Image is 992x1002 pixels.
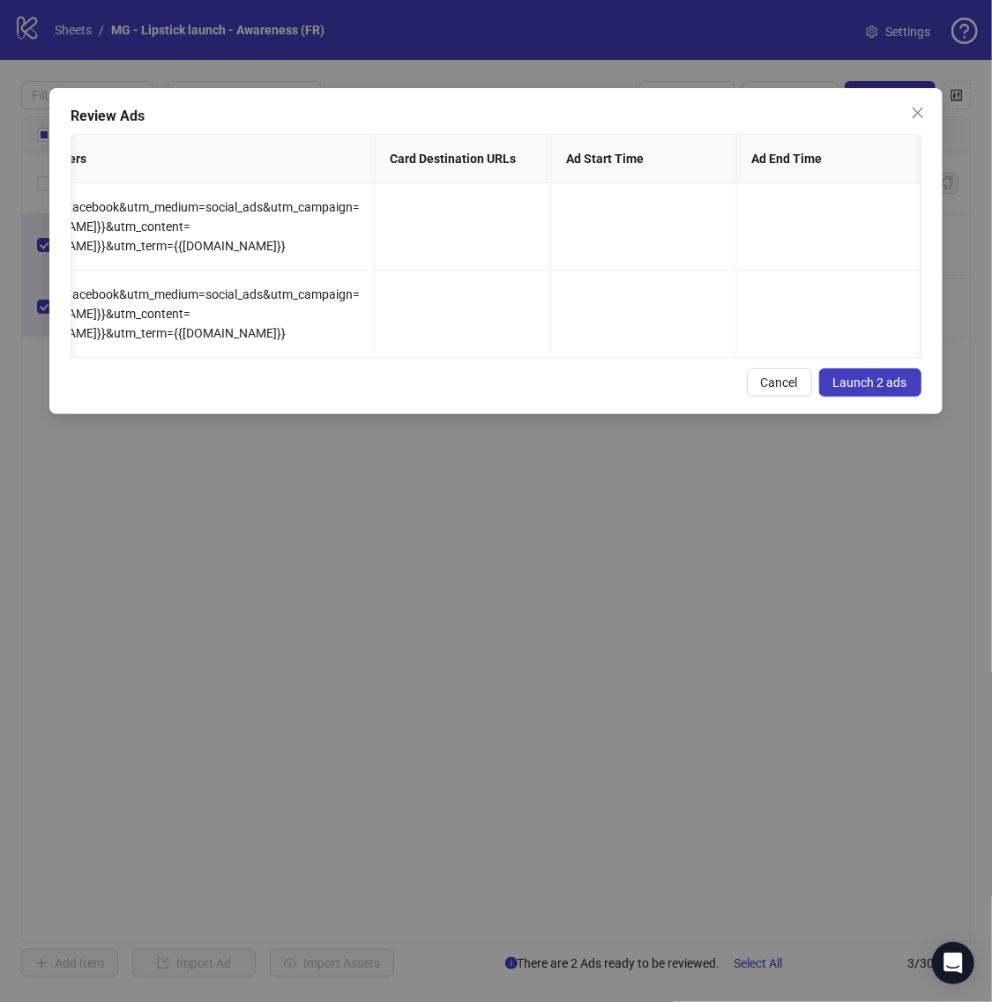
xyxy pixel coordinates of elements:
[376,135,552,183] th: Card Destination URLs
[737,135,922,183] th: Ad End Time
[904,99,932,127] button: Close
[833,375,907,390] span: Launch 2 ads
[819,368,921,397] button: Launch 2 ads
[552,135,737,183] th: Ad Start Time
[932,942,974,984] div: Open Intercom Messenger
[71,106,921,127] div: Review Ads
[911,106,925,120] span: close
[747,368,812,397] button: Cancel
[761,375,798,390] span: Cancel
